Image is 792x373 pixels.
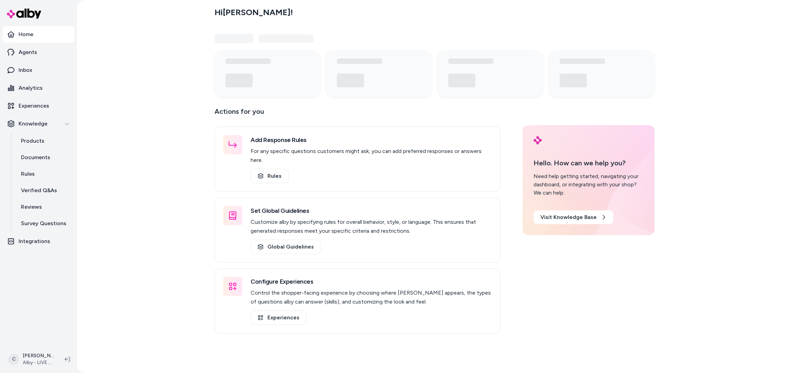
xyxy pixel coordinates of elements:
[14,166,74,182] a: Rules
[251,288,492,306] p: Control the shopper-facing experience by choosing where [PERSON_NAME] appears, the types of quest...
[533,158,643,168] p: Hello. How can we help you?
[23,352,54,359] p: [PERSON_NAME]
[251,135,492,145] h3: Add Response Rules
[3,116,74,132] button: Knowledge
[14,182,74,199] a: Verified Q&As
[251,147,492,165] p: For any specific questions customers might ask, you can add preferred responses or answers here.
[23,359,54,366] span: Alby - LIVE on [DOMAIN_NAME]
[4,348,59,370] button: C[PERSON_NAME]Alby - LIVE on [DOMAIN_NAME]
[251,310,307,325] a: Experiences
[8,354,19,365] span: C
[19,120,47,128] p: Knowledge
[14,215,74,232] a: Survey Questions
[3,62,74,78] a: Inbox
[251,277,492,286] h3: Configure Experiences
[14,133,74,149] a: Products
[14,199,74,215] a: Reviews
[21,203,42,211] p: Reviews
[251,240,321,254] a: Global Guidelines
[21,153,50,162] p: Documents
[3,44,74,61] a: Agents
[7,9,41,19] img: alby Logo
[19,237,50,245] p: Integrations
[214,7,293,18] h2: Hi [PERSON_NAME] !
[251,206,492,216] h3: Set Global Guidelines
[3,233,74,250] a: Integrations
[533,172,643,197] div: Need help getting started, navigating your dashboard, or integrating with your shop? We can help.
[19,84,43,92] p: Analytics
[214,106,500,122] p: Actions for you
[19,66,32,74] p: Inbox
[21,186,57,195] p: Verified Q&As
[21,137,44,145] p: Products
[533,210,613,224] a: Visit Knowledge Base
[533,136,542,144] img: alby Logo
[21,170,35,178] p: Rules
[14,149,74,166] a: Documents
[251,218,492,235] p: Customize alby by specifying rules for overall behavior, style, or language. This ensures that ge...
[19,48,37,56] p: Agents
[3,80,74,96] a: Analytics
[3,26,74,43] a: Home
[19,30,33,39] p: Home
[19,102,49,110] p: Experiences
[251,169,289,183] a: Rules
[3,98,74,114] a: Experiences
[21,219,66,228] p: Survey Questions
